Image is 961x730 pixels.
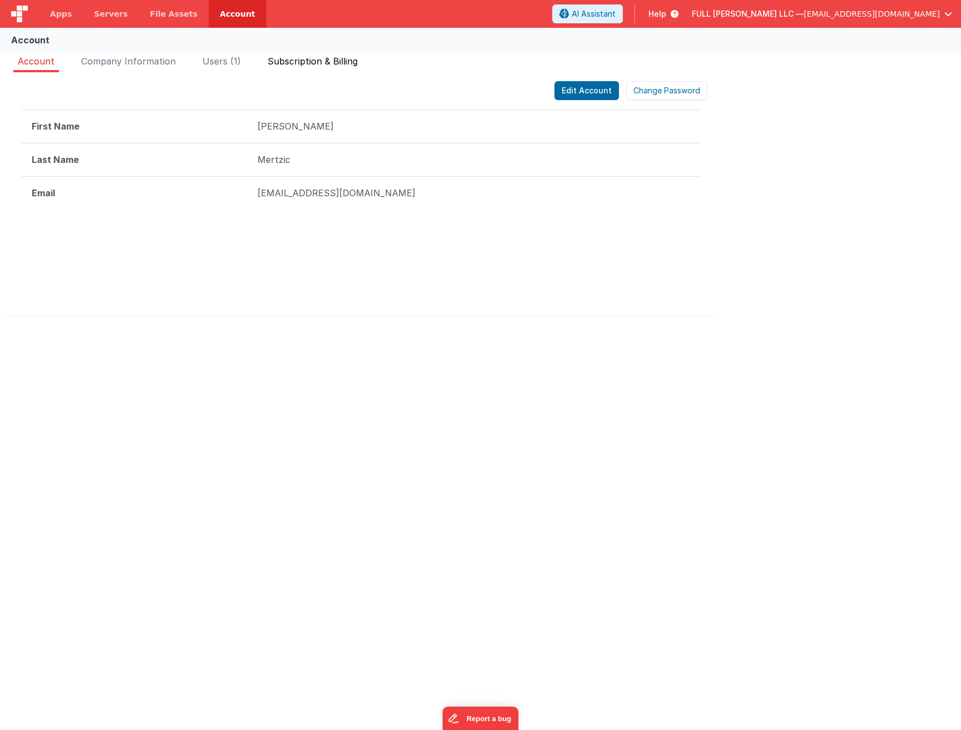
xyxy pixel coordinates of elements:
[626,81,707,100] button: Change Password
[247,110,699,143] td: [PERSON_NAME]
[692,8,952,19] button: FULL [PERSON_NAME] LLC — [EMAIL_ADDRESS][DOMAIN_NAME]
[202,56,241,67] span: Users (1)
[81,56,176,67] span: Company Information
[50,8,72,19] span: Apps
[18,56,55,67] span: Account
[247,143,699,176] td: Mertzic
[268,56,358,67] span: Subscription & Billing
[572,8,616,19] span: AI Assistant
[648,8,666,19] span: Help
[692,8,804,19] span: FULL [PERSON_NAME] LLC —
[32,154,79,165] strong: Last Name
[32,187,55,198] strong: Email
[11,33,49,47] div: Account
[247,176,699,209] td: [EMAIL_ADDRESS][DOMAIN_NAME]
[150,8,198,19] span: File Assets
[443,707,519,730] iframe: Marker.io feedback button
[94,8,127,19] span: Servers
[32,121,80,132] strong: First Name
[554,81,619,100] button: Edit Account
[804,8,940,19] span: [EMAIL_ADDRESS][DOMAIN_NAME]
[552,4,623,23] button: AI Assistant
